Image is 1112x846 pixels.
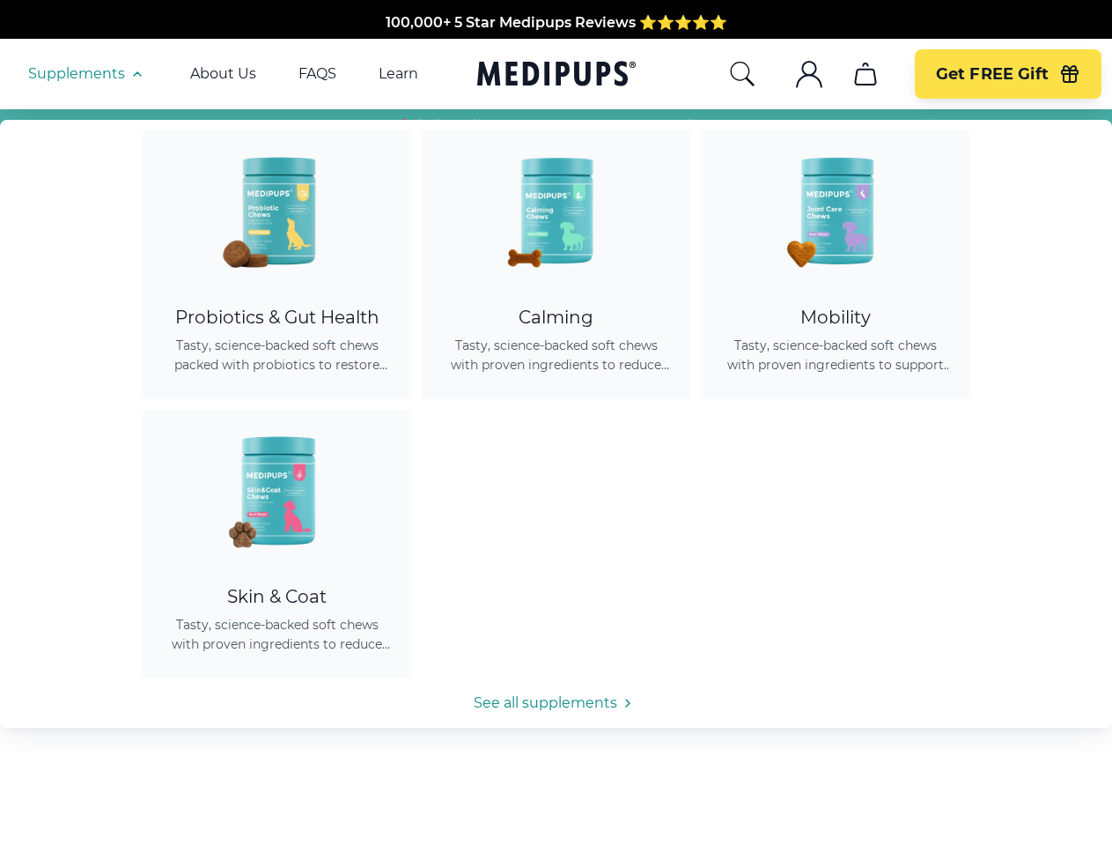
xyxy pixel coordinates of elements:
span: Tasty, science-backed soft chews packed with probiotics to restore gut balance, ease itching, sup... [164,336,390,375]
div: Skin & Coat [164,586,390,608]
img: Joint Care Chews - Medipups [756,130,915,289]
div: Calming [443,307,669,329]
span: Supplements [28,65,125,83]
a: Learn [379,65,418,83]
img: Skin & Coat Chews - Medipups [198,410,357,568]
a: FAQS [298,65,336,83]
a: Skin & Coat Chews - MedipupsSkin & CoatTasty, science-backed soft chews with proven ingredients t... [143,410,411,679]
span: Tasty, science-backed soft chews with proven ingredients to reduce shedding, promote healthy skin... [164,615,390,654]
a: Medipups [477,57,636,93]
img: Calming Dog Chews - Medipups [477,130,636,289]
a: Calming Dog Chews - MedipupsCalmingTasty, science-backed soft chews with proven ingredients to re... [422,130,690,399]
span: Made In The [GEOGRAPHIC_DATA] from domestic & globally sourced ingredients [263,18,849,34]
button: account [788,53,830,95]
a: About Us [190,65,256,83]
img: Probiotic Dog Chews - Medipups [198,130,357,289]
span: Get FREE Gift [936,64,1049,85]
span: Tasty, science-backed soft chews with proven ingredients to support joint health, improve mobilit... [722,336,948,375]
button: Supplements [28,63,148,85]
button: search [728,60,756,88]
a: Joint Care Chews - MedipupsMobilityTasty, science-backed soft chews with proven ingredients to su... [701,130,969,399]
a: Probiotic Dog Chews - MedipupsProbiotics & Gut HealthTasty, science-backed soft chews packed with... [143,130,411,399]
span: Tasty, science-backed soft chews with proven ingredients to reduce anxiety, promote relaxation, a... [443,336,669,375]
button: Get FREE Gift [915,49,1101,99]
div: Probiotics & Gut Health [164,307,390,329]
button: cart [844,53,887,95]
div: Mobility [722,307,948,329]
